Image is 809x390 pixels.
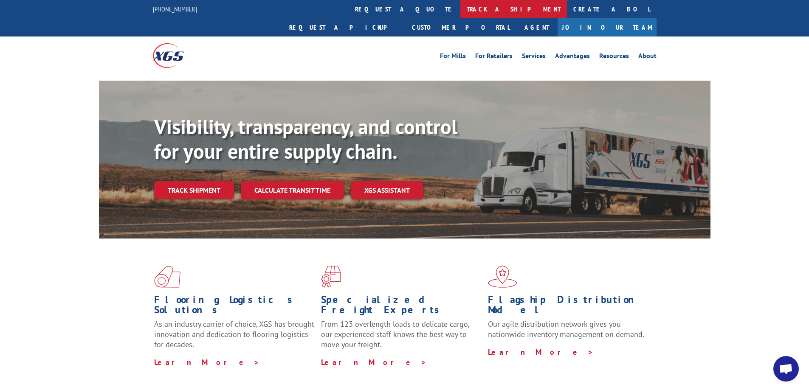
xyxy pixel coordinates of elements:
a: Track shipment [154,181,234,199]
span: As an industry carrier of choice, XGS has brought innovation and dedication to flooring logistics... [154,319,314,349]
a: XGS ASSISTANT [351,181,423,199]
b: Visibility, transparency, and control for your entire supply chain. [154,113,457,164]
h1: Specialized Freight Experts [321,295,482,319]
div: Open chat [773,356,799,382]
p: From 123 overlength loads to delicate cargo, our experienced staff knows the best way to move you... [321,319,482,357]
a: Learn More > [488,347,594,357]
h1: Flagship Distribution Model [488,295,648,319]
a: Learn More > [321,357,427,367]
a: Learn More > [154,357,260,367]
a: Join Our Team [558,18,657,36]
h1: Flooring Logistics Solutions [154,295,315,319]
a: Request a pickup [283,18,406,36]
a: Agent [516,18,558,36]
a: For Retailers [475,53,513,62]
a: Calculate transit time [241,181,344,199]
a: Customer Portal [406,18,516,36]
img: xgs-icon-total-supply-chain-intelligence-red [154,266,180,288]
img: xgs-icon-focused-on-flooring-red [321,266,341,288]
a: For Mills [440,53,466,62]
span: Our agile distribution network gives you nationwide inventory management on demand. [488,319,644,339]
a: Advantages [555,53,590,62]
a: [PHONE_NUMBER] [153,5,197,13]
a: Services [522,53,546,62]
img: xgs-icon-flagship-distribution-model-red [488,266,517,288]
a: About [638,53,657,62]
a: Resources [599,53,629,62]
